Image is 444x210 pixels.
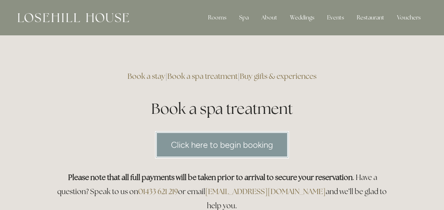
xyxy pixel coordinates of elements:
strong: Please note that all full payments will be taken prior to arrival to secure your reservation [68,173,353,182]
a: Buy gifts & experiences [240,71,316,81]
div: Weddings [284,11,320,25]
img: Losehill House [18,13,129,22]
a: Book a spa treatment [167,71,238,81]
h1: Book a spa treatment [53,98,391,119]
div: Restaurant [351,11,390,25]
a: Vouchers [391,11,426,25]
div: Rooms [202,11,232,25]
a: [EMAIL_ADDRESS][DOMAIN_NAME] [205,187,326,196]
a: 01433 621 219 [138,187,178,196]
div: Events [321,11,350,25]
h3: | | [53,69,391,83]
div: About [256,11,283,25]
div: Spa [233,11,254,25]
a: Book a stay [128,71,165,81]
a: Click here to begin booking [155,131,289,158]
